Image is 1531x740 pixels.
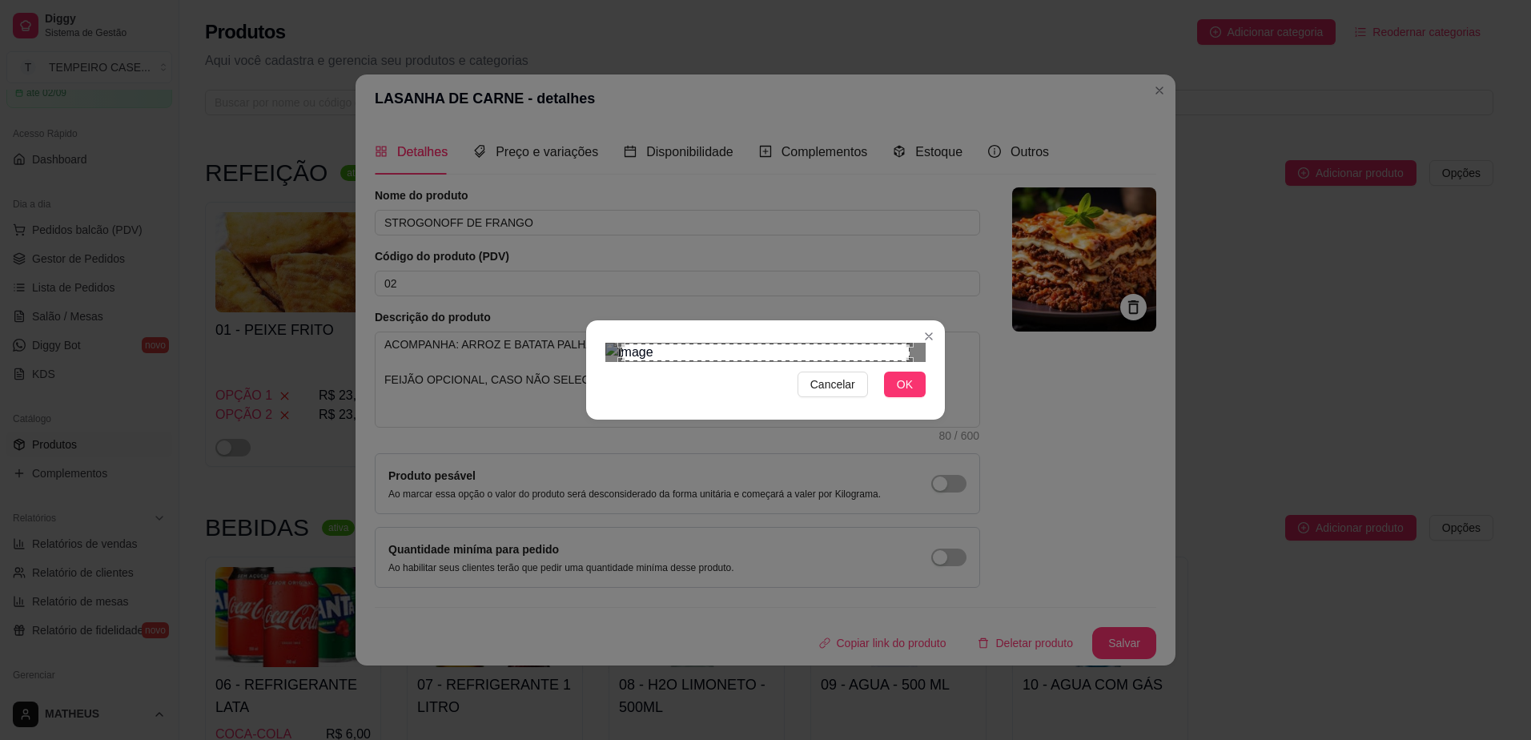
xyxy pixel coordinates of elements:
div: Use the arrow keys to move the crop selection area [621,344,910,360]
span: Cancelar [810,376,855,393]
button: Cancelar [798,372,868,397]
button: Close [916,324,942,349]
span: OK [897,376,913,393]
button: OK [884,372,926,397]
img: image [605,343,926,362]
